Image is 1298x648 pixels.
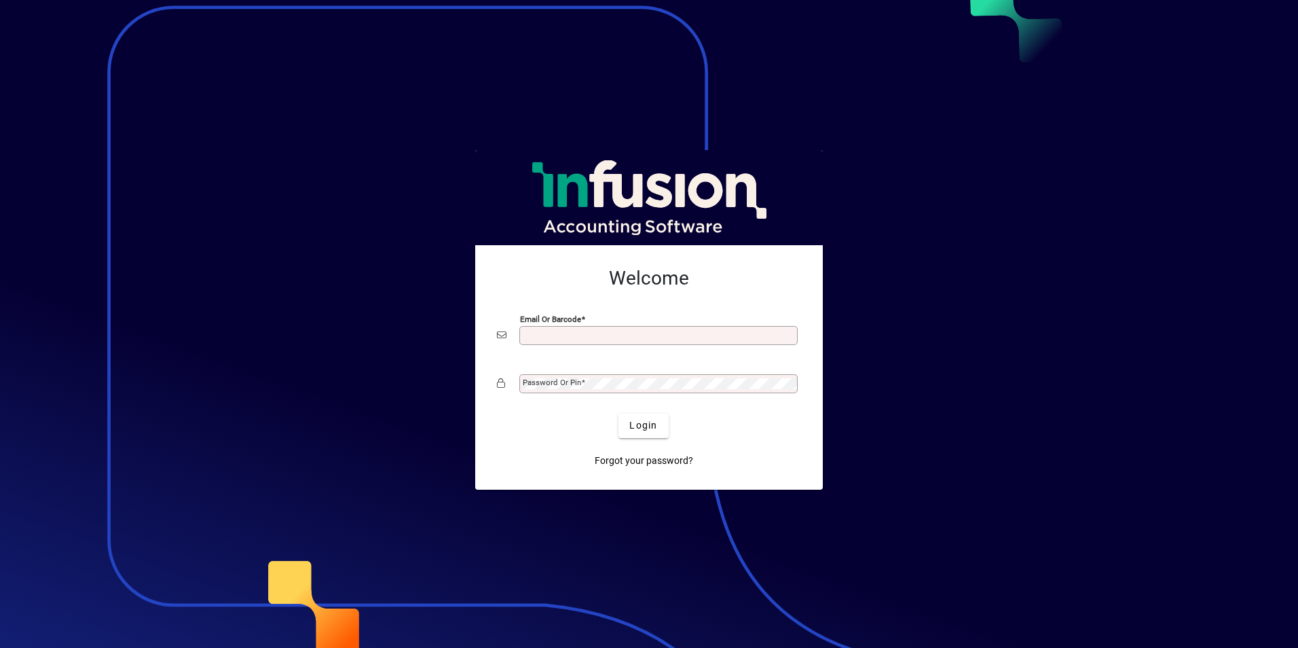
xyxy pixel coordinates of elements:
span: Login [629,418,657,433]
mat-label: Password or Pin [523,378,581,387]
button: Login [618,414,668,438]
h2: Welcome [497,267,801,290]
span: Forgot your password? [595,454,693,468]
mat-label: Email or Barcode [520,314,581,323]
a: Forgot your password? [589,449,699,473]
